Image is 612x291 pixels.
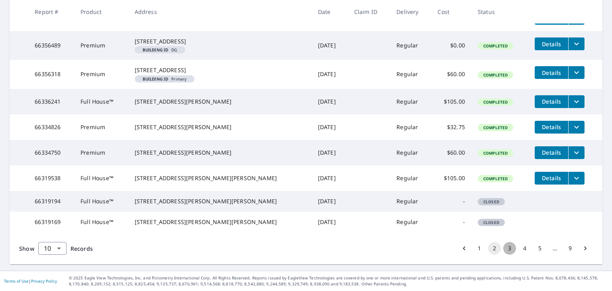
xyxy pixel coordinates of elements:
span: Closed [479,220,504,225]
td: 66319169 [28,212,74,232]
div: [STREET_ADDRESS] [135,37,305,45]
td: Premium [74,31,128,60]
button: detailsBtn-66334826 [535,121,568,134]
span: Show [19,245,34,252]
td: Regular [390,60,431,88]
td: 66334826 [28,114,74,140]
div: [STREET_ADDRESS][PERSON_NAME] [135,149,305,157]
button: Go to page 1 [473,242,486,255]
div: [STREET_ADDRESS][PERSON_NAME][PERSON_NAME] [135,218,305,226]
span: Completed [479,43,512,49]
td: 66336241 [28,89,74,114]
span: Details [539,98,563,105]
td: [DATE] [312,212,348,232]
td: 66319538 [28,165,74,191]
td: Full House™ [74,191,128,212]
td: Regular [390,89,431,114]
td: [DATE] [312,191,348,212]
td: 66356318 [28,60,74,88]
button: detailsBtn-66356318 [535,66,568,79]
span: Completed [479,176,512,181]
button: Go to page 3 [503,242,516,255]
span: Details [539,40,563,48]
a: Terms of Use [4,278,29,284]
td: Regular [390,114,431,140]
span: Completed [479,150,512,156]
div: … [549,244,561,252]
button: filesDropdownBtn-66356318 [568,66,585,79]
td: $0.00 [431,31,471,60]
button: Go to page 4 [518,242,531,255]
div: [STREET_ADDRESS][PERSON_NAME] [135,123,305,131]
button: detailsBtn-66319538 [535,172,568,185]
button: detailsBtn-66356489 [535,37,568,50]
td: $60.00 [431,140,471,165]
button: Go to page 5 [534,242,546,255]
em: Building ID [143,77,169,81]
span: Closed [479,199,504,204]
button: page 2 [488,242,501,255]
td: [DATE] [312,140,348,165]
button: filesDropdownBtn-66334750 [568,146,585,159]
td: $105.00 [431,89,471,114]
p: | [4,279,57,283]
td: Regular [390,140,431,165]
td: Regular [390,212,431,232]
td: 66319194 [28,191,74,212]
em: Building ID [143,48,169,52]
span: Details [539,123,563,131]
button: Go to page 9 [564,242,577,255]
td: Regular [390,165,431,191]
td: Full House™ [74,212,128,232]
button: detailsBtn-66334750 [535,146,568,159]
td: Regular [390,31,431,60]
span: Records [71,245,93,252]
td: $32.75 [431,114,471,140]
button: Go to next page [579,242,592,255]
span: DG [138,48,182,52]
div: Show 10 records [38,242,67,255]
td: Premium [74,140,128,165]
td: Full House™ [74,89,128,114]
div: 10 [38,237,67,260]
td: 66334750 [28,140,74,165]
td: Full House™ [74,165,128,191]
span: Primary [138,77,192,81]
td: [DATE] [312,89,348,114]
td: - [431,191,471,212]
button: filesDropdownBtn-66319538 [568,172,585,185]
button: filesDropdownBtn-66334826 [568,121,585,134]
button: detailsBtn-66336241 [535,95,568,108]
td: [DATE] [312,31,348,60]
div: [STREET_ADDRESS][PERSON_NAME][PERSON_NAME] [135,197,305,205]
td: $60.00 [431,60,471,88]
td: $105.00 [431,165,471,191]
td: [DATE] [312,165,348,191]
span: Details [539,174,563,182]
button: Go to previous page [458,242,471,255]
td: [DATE] [312,114,348,140]
td: Premium [74,60,128,88]
span: Completed [479,72,512,78]
span: Completed [479,99,512,105]
div: [STREET_ADDRESS][PERSON_NAME] [135,98,305,106]
div: [STREET_ADDRESS][PERSON_NAME][PERSON_NAME] [135,174,305,182]
span: Details [539,149,563,156]
td: - [431,212,471,232]
td: Premium [74,114,128,140]
span: Details [539,69,563,77]
nav: pagination navigation [457,242,593,255]
button: filesDropdownBtn-66336241 [568,95,585,108]
span: Completed [479,125,512,130]
td: [DATE] [312,60,348,88]
button: filesDropdownBtn-66356489 [568,37,585,50]
td: Regular [390,191,431,212]
a: Privacy Policy [31,278,57,284]
p: © 2025 Eagle View Technologies, Inc. and Pictometry International Corp. All Rights Reserved. Repo... [69,275,608,287]
div: [STREET_ADDRESS] [135,66,305,74]
td: 66356489 [28,31,74,60]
